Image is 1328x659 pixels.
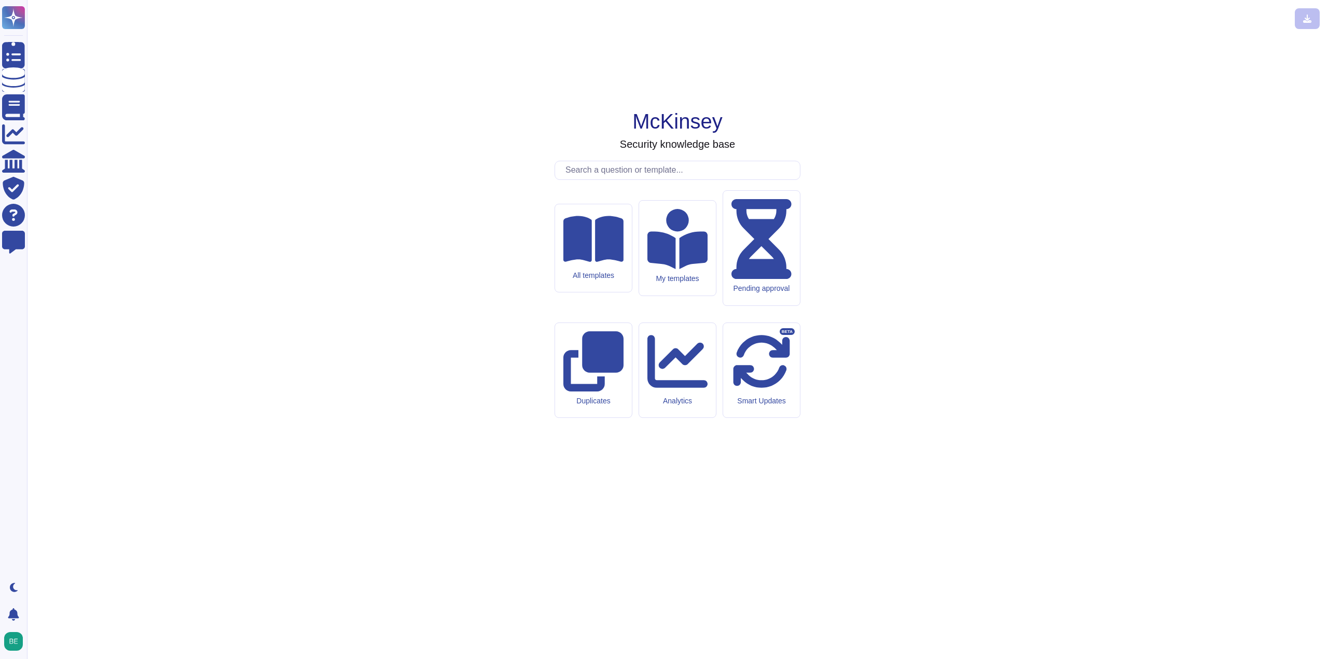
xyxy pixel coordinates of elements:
[632,109,722,134] h1: McKinsey
[560,161,800,179] input: Search a question or template...
[620,138,735,150] h3: Security knowledge base
[731,397,792,405] div: Smart Updates
[647,274,708,283] div: My templates
[647,397,708,405] div: Analytics
[563,397,624,405] div: Duplicates
[4,632,23,651] img: user
[2,630,30,653] button: user
[563,271,624,280] div: All templates
[731,284,792,293] div: Pending approval
[780,328,795,335] div: BETA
